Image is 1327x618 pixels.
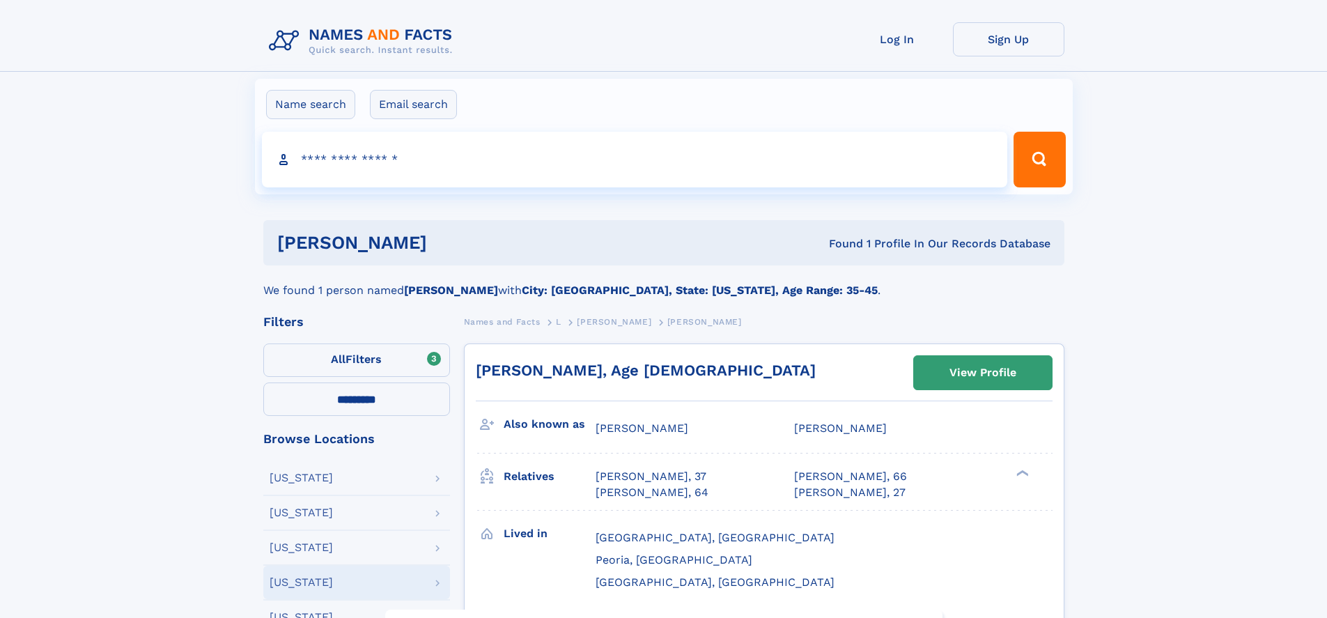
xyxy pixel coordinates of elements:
div: We found 1 person named with . [263,265,1064,299]
label: Name search [266,90,355,119]
span: [PERSON_NAME] [794,422,887,435]
div: Filters [263,316,450,328]
b: City: [GEOGRAPHIC_DATA], State: [US_STATE], Age Range: 35-45 [522,284,878,297]
input: search input [262,132,1008,187]
h3: Relatives [504,465,596,488]
a: Names and Facts [464,313,541,330]
div: [US_STATE] [270,507,333,518]
a: [PERSON_NAME], 37 [596,469,706,484]
a: L [556,313,561,330]
label: Filters [263,343,450,377]
span: Peoria, [GEOGRAPHIC_DATA] [596,553,752,566]
div: ❯ [1013,469,1030,478]
div: View Profile [949,357,1016,389]
span: [PERSON_NAME] [596,422,688,435]
a: View Profile [914,356,1052,389]
div: Browse Locations [263,433,450,445]
div: [US_STATE] [270,577,333,588]
a: [PERSON_NAME], 27 [794,485,906,500]
div: [US_STATE] [270,542,333,553]
a: [PERSON_NAME], 66 [794,469,907,484]
span: [GEOGRAPHIC_DATA], [GEOGRAPHIC_DATA] [596,575,835,589]
a: [PERSON_NAME] [577,313,651,330]
a: Log In [841,22,953,56]
h3: Also known as [504,412,596,436]
span: [GEOGRAPHIC_DATA], [GEOGRAPHIC_DATA] [596,531,835,544]
div: Found 1 Profile In Our Records Database [628,236,1050,252]
span: All [331,353,346,366]
a: [PERSON_NAME], 64 [596,485,708,500]
h3: Lived in [504,522,596,546]
img: Logo Names and Facts [263,22,464,60]
a: Sign Up [953,22,1064,56]
div: [US_STATE] [270,472,333,484]
span: [PERSON_NAME] [667,317,742,327]
button: Search Button [1014,132,1065,187]
h1: [PERSON_NAME] [277,234,628,252]
span: L [556,317,561,327]
label: Email search [370,90,457,119]
b: [PERSON_NAME] [404,284,498,297]
a: [PERSON_NAME], Age [DEMOGRAPHIC_DATA] [476,362,816,379]
span: [PERSON_NAME] [577,317,651,327]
